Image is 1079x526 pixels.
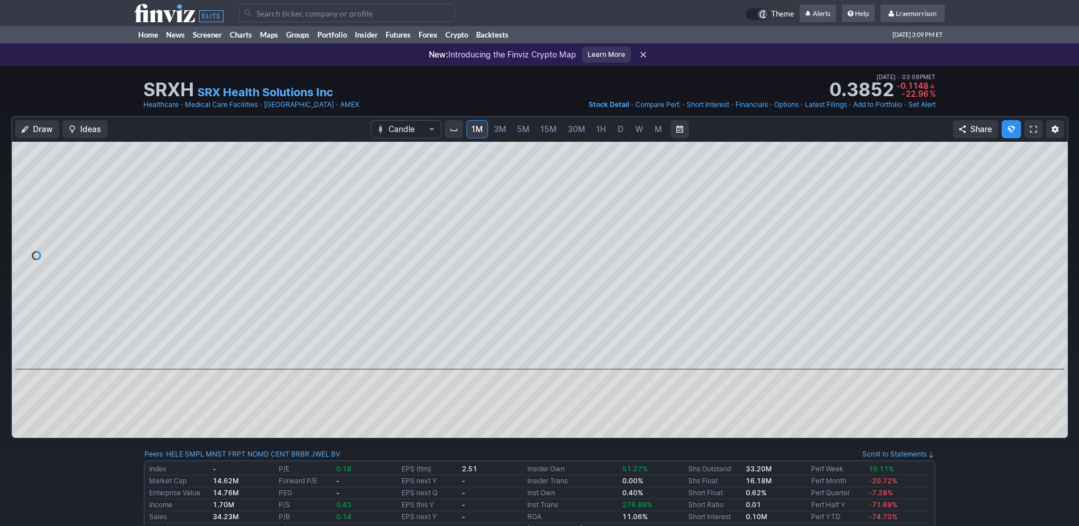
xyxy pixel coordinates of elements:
[591,120,611,138] a: 1H
[311,449,329,460] a: JWEL
[589,100,629,109] span: Stock Detail
[213,500,234,509] b: 1.70M
[336,465,352,473] span: 0.18
[382,26,415,43] a: Futures
[635,124,643,134] span: W
[185,99,258,110] a: Medical Care Facilities
[622,500,652,509] span: 276.89%
[853,99,902,110] a: Add to Portfolio
[494,124,506,134] span: 3M
[681,99,685,110] span: •
[264,99,334,110] a: [GEOGRAPHIC_DATA]
[1024,120,1043,138] a: Fullscreen
[896,81,928,91] span: -0.1148
[563,120,590,138] a: 30M
[336,488,340,497] b: -
[568,124,585,134] span: 30M
[399,511,459,523] td: EPS next Y
[622,512,648,521] b: 11.06%
[635,100,680,109] span: Compare Perf.
[903,99,907,110] span: •
[746,476,772,485] b: 16.18M
[745,8,794,20] a: Theme
[15,120,59,138] button: Draw
[351,26,382,43] a: Insider
[472,124,483,134] span: 1M
[746,500,761,509] a: 0.01
[618,124,623,134] span: D
[371,120,441,138] button: Chart Type
[525,463,620,475] td: Insider Own
[630,120,648,138] a: W
[429,50,448,59] span: New:
[147,475,210,487] td: Market Cap
[276,511,334,523] td: P/B
[340,99,359,110] a: AMEX
[517,124,530,134] span: 5M
[525,511,620,523] td: ROA
[596,124,606,134] span: 1H
[415,26,441,43] a: Forex
[809,463,866,475] td: Perf Week
[147,463,210,475] td: Index
[809,499,866,511] td: Perf Half Y
[206,449,226,460] a: MNST
[472,26,512,43] a: Backtests
[869,500,898,509] span: -71.69%
[33,124,53,135] span: Draw
[399,463,459,475] td: EPS (ttm)
[336,512,352,521] span: 0.14
[622,465,648,473] span: 51.27%
[688,512,731,521] a: Short Interest
[331,449,340,460] a: BV
[800,5,836,23] a: Alerts
[399,487,459,499] td: EPS next Q
[869,476,898,485] span: -20.72%
[185,449,204,460] a: SMPL
[276,463,334,475] td: P/E
[746,465,772,473] b: 33.20M
[848,99,852,110] span: •
[525,499,620,511] td: Inst Trans
[462,488,465,497] b: -
[180,99,184,110] span: •
[1046,120,1064,138] button: Chart Settings
[630,99,634,110] span: •
[589,99,629,110] a: Stock Detail
[896,9,937,18] span: Lraemorrison
[892,26,942,43] span: [DATE] 3:09 PM ET
[228,449,246,460] a: FRPT
[489,120,511,138] a: 3M
[259,99,263,110] span: •
[774,99,799,110] a: Options
[877,72,936,82] span: [DATE] 03:08PM ET
[147,487,210,499] td: Enterprise Value
[746,488,767,497] a: 0.62%
[869,512,898,521] span: -74.70%
[336,476,340,485] b: -
[800,99,804,110] span: •
[809,475,866,487] td: Perf Month
[898,73,900,80] span: •
[144,449,340,460] div: :
[829,81,894,99] strong: 0.3852
[134,26,162,43] a: Home
[771,8,794,20] span: Theme
[687,99,729,110] a: Short Interest
[869,488,893,497] span: -7.28%
[1002,120,1021,138] button: Explore new features
[166,449,183,460] a: HELE
[144,450,163,458] a: Peers
[809,511,866,523] td: Perf YTD
[805,99,847,110] a: Latest Filings
[462,500,465,509] b: -
[512,120,535,138] a: 5M
[256,26,282,43] a: Maps
[399,499,459,511] td: EPS this Y
[869,465,894,473] span: 16.11%
[445,120,463,138] button: Interval
[466,120,488,138] a: 1M
[902,89,928,98] span: -22.96
[80,124,101,135] span: Ideas
[540,124,557,134] span: 15M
